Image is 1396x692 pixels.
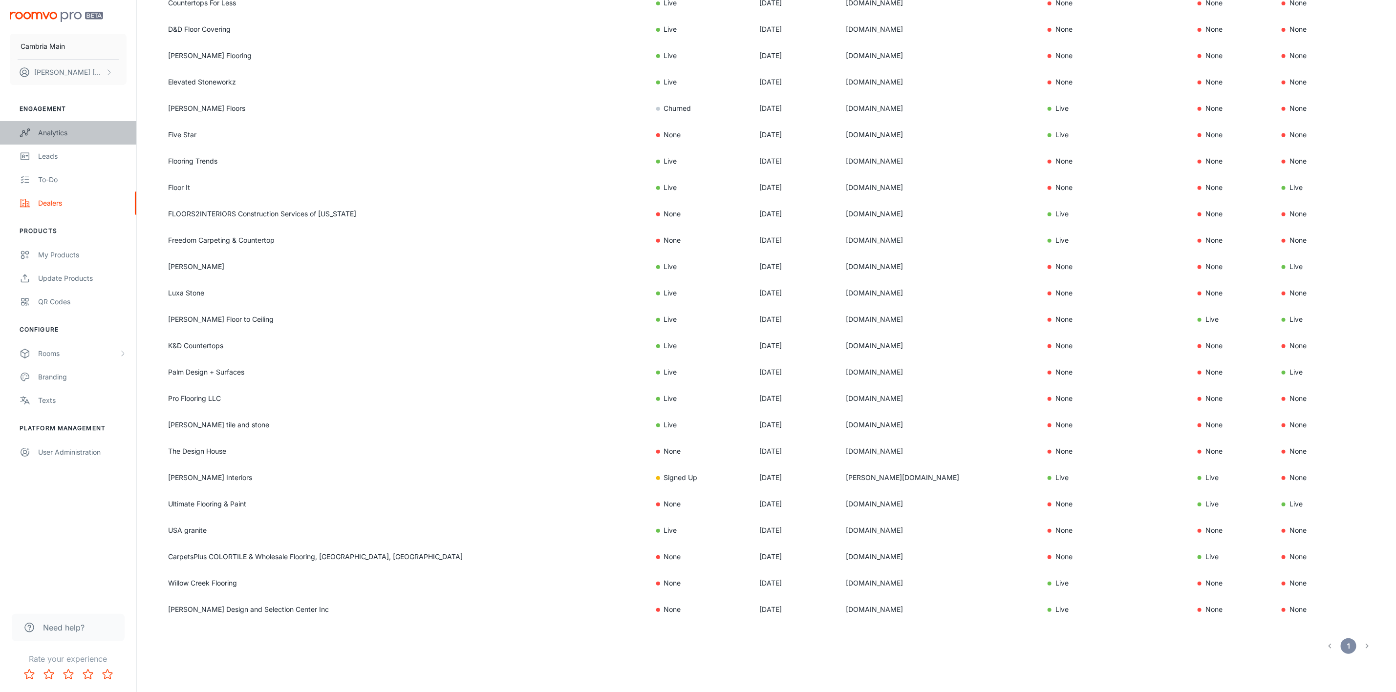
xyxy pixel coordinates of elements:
[648,570,752,596] td: None
[1274,464,1376,491] td: None
[648,596,752,623] td: None
[648,306,752,333] td: Live
[1190,253,1274,280] td: None
[1040,280,1190,306] td: None
[648,280,752,306] td: Live
[1190,517,1274,544] td: None
[156,412,648,438] td: [PERSON_NAME] tile and stone
[1274,517,1376,544] td: None
[1190,412,1274,438] td: None
[648,385,752,412] td: Live
[648,438,752,464] td: None
[39,665,59,684] button: Rate 2 star
[38,372,127,382] div: Branding
[20,665,39,684] button: Rate 1 star
[1190,544,1274,570] td: Live
[838,253,1040,280] td: [DOMAIN_NAME]
[838,596,1040,623] td: [DOMAIN_NAME]
[38,273,127,284] div: Update Products
[1274,16,1376,42] td: None
[1190,464,1274,491] td: Live
[1040,227,1190,253] td: Live
[156,42,648,69] td: [PERSON_NAME] Flooring
[838,16,1040,42] td: [DOMAIN_NAME]
[648,95,752,122] td: Churned
[156,201,648,227] td: FLOORS2INTERIORS Construction Services of [US_STATE]
[648,122,752,148] td: None
[752,16,838,42] td: [DATE]
[38,447,127,458] div: User Administration
[156,491,648,517] td: Ultimate Flooring & Paint
[1274,385,1376,412] td: None
[1274,253,1376,280] td: Live
[78,665,98,684] button: Rate 4 star
[156,306,648,333] td: [PERSON_NAME] Floor to Ceiling
[1274,227,1376,253] td: None
[838,306,1040,333] td: [DOMAIN_NAME]
[752,280,838,306] td: [DATE]
[1274,412,1376,438] td: None
[1341,638,1356,654] button: page 1
[838,227,1040,253] td: [DOMAIN_NAME]
[752,385,838,412] td: [DATE]
[752,596,838,623] td: [DATE]
[1190,42,1274,69] td: None
[838,174,1040,201] td: [DOMAIN_NAME]
[648,201,752,227] td: None
[1040,69,1190,95] td: None
[1274,306,1376,333] td: Live
[1190,201,1274,227] td: None
[648,544,752,570] td: None
[1190,227,1274,253] td: None
[1274,174,1376,201] td: Live
[648,412,752,438] td: Live
[752,42,838,69] td: [DATE]
[752,69,838,95] td: [DATE]
[648,517,752,544] td: Live
[752,201,838,227] td: [DATE]
[10,60,127,85] button: [PERSON_NAME] [PERSON_NAME]
[838,280,1040,306] td: [DOMAIN_NAME]
[1274,95,1376,122] td: None
[838,95,1040,122] td: [DOMAIN_NAME]
[752,412,838,438] td: [DATE]
[1190,491,1274,517] td: Live
[1274,201,1376,227] td: None
[1040,438,1190,464] td: None
[156,95,648,122] td: [PERSON_NAME] Floors
[38,174,127,185] div: To-do
[8,653,129,665] p: Rate your experience
[1040,517,1190,544] td: None
[1190,174,1274,201] td: None
[34,67,103,78] p: [PERSON_NAME] [PERSON_NAME]
[156,464,648,491] td: [PERSON_NAME] Interiors
[1274,122,1376,148] td: None
[1040,174,1190,201] td: None
[98,665,117,684] button: Rate 5 star
[1274,438,1376,464] td: None
[1190,122,1274,148] td: None
[838,359,1040,385] td: [DOMAIN_NAME]
[1190,385,1274,412] td: None
[648,148,752,174] td: Live
[38,151,127,162] div: Leads
[752,517,838,544] td: [DATE]
[838,464,1040,491] td: [PERSON_NAME][DOMAIN_NAME]
[1040,333,1190,359] td: None
[1040,464,1190,491] td: Live
[838,148,1040,174] td: [DOMAIN_NAME]
[38,127,127,138] div: Analytics
[1321,638,1376,654] nav: pagination navigation
[1190,16,1274,42] td: None
[156,438,648,464] td: The Design House
[1190,359,1274,385] td: None
[156,16,648,42] td: D&D Floor Covering
[648,464,752,491] td: Signed Up
[1190,596,1274,623] td: None
[838,385,1040,412] td: [DOMAIN_NAME]
[648,69,752,95] td: Live
[752,253,838,280] td: [DATE]
[838,438,1040,464] td: [DOMAIN_NAME]
[1190,333,1274,359] td: None
[648,333,752,359] td: Live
